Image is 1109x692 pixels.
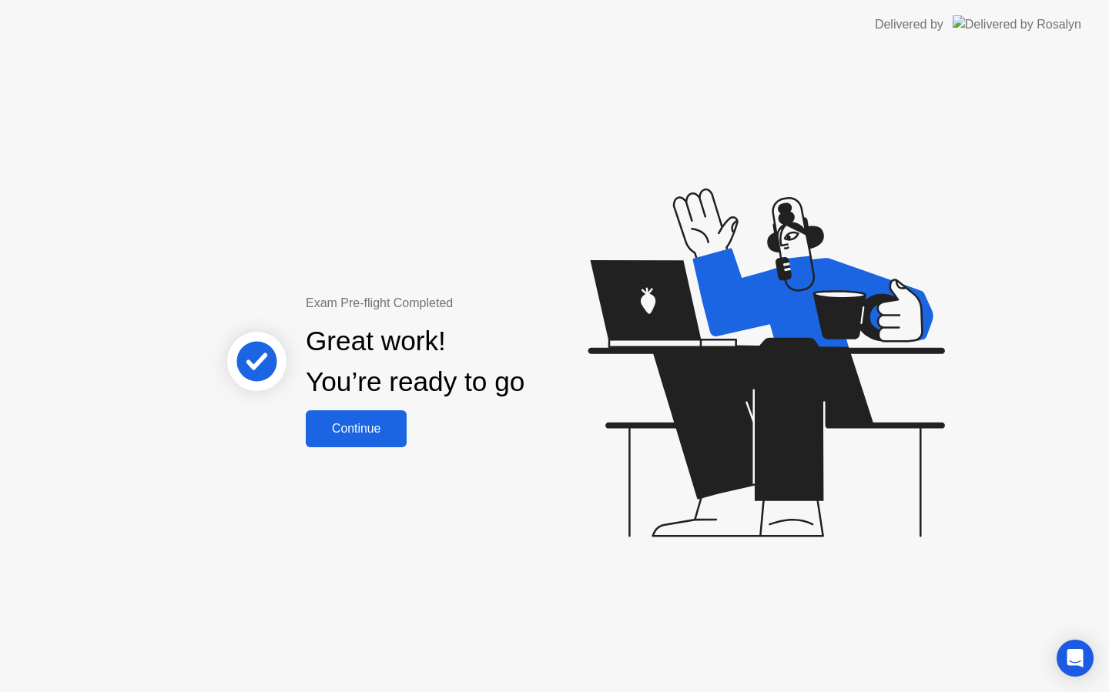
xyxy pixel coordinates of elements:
div: Delivered by [875,15,943,34]
div: Continue [310,422,402,436]
div: Great work! You’re ready to go [306,321,524,403]
button: Continue [306,410,407,447]
img: Delivered by Rosalyn [953,15,1081,33]
div: Open Intercom Messenger [1057,640,1094,677]
div: Exam Pre-flight Completed [306,294,624,313]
